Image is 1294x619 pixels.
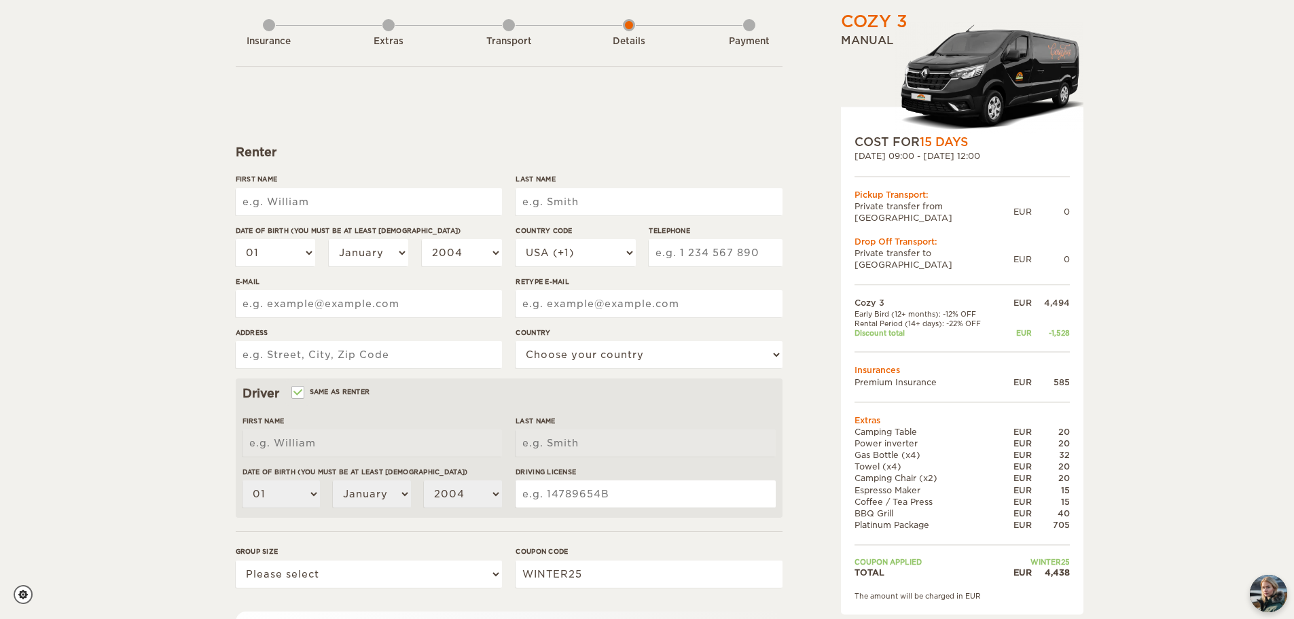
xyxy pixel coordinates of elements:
[855,298,1003,309] td: Cozy 3
[236,328,502,338] label: Address
[242,416,502,426] label: First Name
[855,591,1070,601] div: The amount will be charged in EUR
[1032,207,1070,218] div: 0
[516,174,782,184] label: Last Name
[841,34,1083,135] div: Manual
[1003,567,1032,579] div: EUR
[242,467,502,477] label: Date of birth (You must be at least [DEMOGRAPHIC_DATA])
[236,277,502,287] label: E-mail
[1003,298,1032,309] div: EUR
[1032,473,1070,484] div: 20
[855,189,1070,200] div: Pickup Transport:
[855,376,1003,388] td: Premium Insurance
[1032,519,1070,531] div: 705
[592,35,666,48] div: Details
[895,22,1083,135] img: Langur-m-c-logo-2.png
[1003,473,1032,484] div: EUR
[1003,508,1032,519] div: EUR
[1032,461,1070,473] div: 20
[242,385,776,402] div: Driver
[712,35,787,48] div: Payment
[855,319,1003,328] td: Rental Period (14+ days): -22% OFF
[516,480,775,508] input: e.g. 14789654B
[1003,426,1032,438] div: EUR
[236,188,502,215] input: e.g. William
[1003,461,1032,473] div: EUR
[649,239,782,266] input: e.g. 1 234 567 890
[516,328,782,338] label: Country
[1032,376,1070,388] div: 585
[1003,519,1032,531] div: EUR
[1003,438,1032,449] div: EUR
[471,35,546,48] div: Transport
[1032,567,1070,579] div: 4,438
[236,546,502,556] label: Group size
[236,144,783,160] div: Renter
[1032,450,1070,461] div: 32
[1250,575,1287,612] button: chat-button
[1003,558,1070,567] td: WINTER25
[855,450,1003,461] td: Gas Bottle (x4)
[1032,426,1070,438] div: 20
[1250,575,1287,612] img: Freyja at Cozy Campers
[855,438,1003,449] td: Power inverter
[855,484,1003,496] td: Espresso Maker
[855,558,1003,567] td: Coupon applied
[1032,484,1070,496] div: 15
[232,35,306,48] div: Insurance
[649,226,782,236] label: Telephone
[1032,496,1070,508] div: 15
[293,385,370,398] label: Same as renter
[516,429,775,457] input: e.g. Smith
[855,567,1003,579] td: TOTAL
[516,290,782,317] input: e.g. example@example.com
[1032,298,1070,309] div: 4,494
[855,236,1070,247] div: Drop Off Transport:
[236,290,502,317] input: e.g. example@example.com
[855,248,1013,271] td: Private transfer to [GEOGRAPHIC_DATA]
[855,329,1003,338] td: Discount total
[1003,496,1032,508] div: EUR
[516,277,782,287] label: Retype E-mail
[855,309,1003,319] td: Early Bird (12+ months): -12% OFF
[1003,484,1032,496] div: EUR
[1003,450,1032,461] div: EUR
[351,35,426,48] div: Extras
[516,467,775,477] label: Driving License
[236,226,502,236] label: Date of birth (You must be at least [DEMOGRAPHIC_DATA])
[516,546,782,556] label: Coupon code
[1032,329,1070,338] div: -1,528
[14,585,41,604] a: Cookie settings
[1032,508,1070,519] div: 40
[841,10,907,33] div: Cozy 3
[516,188,782,215] input: e.g. Smith
[855,519,1003,531] td: Platinum Package
[1013,253,1032,265] div: EUR
[855,496,1003,508] td: Coffee / Tea Press
[855,151,1070,162] div: [DATE] 09:00 - [DATE] 12:00
[1032,438,1070,449] div: 20
[293,389,302,398] input: Same as renter
[516,226,635,236] label: Country Code
[1003,376,1032,388] div: EUR
[920,136,968,149] span: 15 Days
[1003,329,1032,338] div: EUR
[855,473,1003,484] td: Camping Chair (x2)
[236,174,502,184] label: First Name
[855,200,1013,224] td: Private transfer from [GEOGRAPHIC_DATA]
[516,416,775,426] label: Last Name
[236,341,502,368] input: e.g. Street, City, Zip Code
[855,426,1003,438] td: Camping Table
[242,429,502,457] input: e.g. William
[855,135,1070,151] div: COST FOR
[855,414,1070,426] td: Extras
[1013,207,1032,218] div: EUR
[855,365,1070,376] td: Insurances
[855,461,1003,473] td: Towel (x4)
[855,508,1003,519] td: BBQ Grill
[1032,253,1070,265] div: 0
